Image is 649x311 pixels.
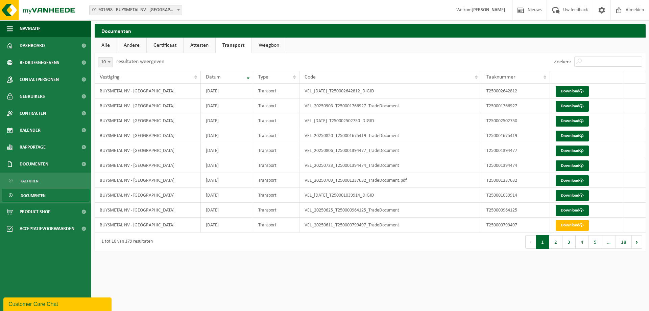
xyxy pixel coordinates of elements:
span: Gebruikers [20,88,45,105]
span: Vestiging [100,74,120,80]
td: VEL_[DATE]_T250002502750_DIGID [299,113,481,128]
td: T250002502750 [481,113,550,128]
span: Bedrijfsgegevens [20,54,59,71]
span: Documenten [21,189,46,202]
button: 1 [536,235,549,249]
td: [DATE] [201,84,253,98]
span: Dashboard [20,37,45,54]
td: Transport [253,143,299,158]
span: Documenten [20,156,48,173]
div: 1 tot 10 van 179 resultaten [98,236,153,248]
a: Weegbon [252,38,286,53]
a: Download [556,175,589,186]
button: Next [632,235,642,249]
a: Download [556,205,589,216]
td: BUYSMETAL NV - [GEOGRAPHIC_DATA] [95,188,201,203]
td: VEL_20250723_T250001394474_TradeDocument [299,158,481,173]
button: 18 [616,235,632,249]
td: VEL_20250903_T250001766927_TradeDocument [299,98,481,113]
span: Product Shop [20,203,50,220]
td: [DATE] [201,188,253,203]
span: 10 [98,58,113,67]
td: Transport [253,203,299,218]
td: BUYSMETAL NV - [GEOGRAPHIC_DATA] [95,218,201,232]
a: Download [556,190,589,201]
strong: [PERSON_NAME] [472,7,505,13]
span: Facturen [21,175,39,187]
td: T250001675419 [481,128,550,143]
label: resultaten weergeven [116,59,164,64]
td: T250001394474 [481,158,550,173]
td: Transport [253,98,299,113]
td: [DATE] [201,113,253,128]
span: … [602,235,616,249]
label: Zoeken: [554,59,571,65]
td: VEL_20250611_T250000799497_TradeDocument [299,218,481,232]
span: 01-901698 - BUYSMETAL NV - HARELBEKE [90,5,182,15]
td: [DATE] [201,158,253,173]
button: 5 [589,235,602,249]
span: Rapportage [20,139,46,156]
td: Transport [253,188,299,203]
td: VEL_20250806_T250001394477_TradeDocument [299,143,481,158]
span: Taaknummer [486,74,515,80]
td: VEL_[DATE]_T250002642812_DIGID [299,84,481,98]
button: 2 [549,235,562,249]
td: BUYSMETAL NV - [GEOGRAPHIC_DATA] [95,203,201,218]
td: T250001237632 [481,173,550,188]
td: Transport [253,173,299,188]
button: 3 [562,235,576,249]
span: Code [305,74,316,80]
td: T250000799497 [481,218,550,232]
td: VEL_20250709_T250001237632_TradeDocument.pdf [299,173,481,188]
a: Download [556,131,589,141]
span: 01-901698 - BUYSMETAL NV - HARELBEKE [89,5,182,15]
td: T250001766927 [481,98,550,113]
td: [DATE] [201,143,253,158]
td: Transport [253,158,299,173]
td: VEL_[DATE]_T250001039914_DIGID [299,188,481,203]
a: Download [556,146,589,156]
td: VEL_20250820_T250001675419_TradeDocument [299,128,481,143]
td: [DATE] [201,98,253,113]
button: Previous [525,235,536,249]
span: Datum [206,74,221,80]
td: BUYSMETAL NV - [GEOGRAPHIC_DATA] [95,173,201,188]
td: Transport [253,113,299,128]
a: Attesten [184,38,215,53]
td: VEL_20250625_T250000964125_TradeDocument [299,203,481,218]
td: T250000964125 [481,203,550,218]
span: Kalender [20,122,41,139]
td: T250002642812 [481,84,550,98]
td: [DATE] [201,128,253,143]
td: [DATE] [201,218,253,232]
span: Type [258,74,268,80]
td: [DATE] [201,173,253,188]
h2: Documenten [95,24,646,37]
span: Acceptatievoorwaarden [20,220,74,237]
a: Andere [117,38,146,53]
iframe: chat widget [3,296,113,311]
td: BUYSMETAL NV - [GEOGRAPHIC_DATA] [95,113,201,128]
a: Download [556,220,589,231]
a: Download [556,86,589,97]
span: Contracten [20,105,46,122]
a: Download [556,116,589,127]
td: Transport [253,218,299,232]
td: BUYSMETAL NV - [GEOGRAPHIC_DATA] [95,158,201,173]
a: Download [556,101,589,112]
button: 4 [576,235,589,249]
td: T250001039914 [481,188,550,203]
a: Transport [216,38,251,53]
a: Documenten [2,189,90,202]
td: [DATE] [201,203,253,218]
td: BUYSMETAL NV - [GEOGRAPHIC_DATA] [95,128,201,143]
td: BUYSMETAL NV - [GEOGRAPHIC_DATA] [95,98,201,113]
td: T250001394477 [481,143,550,158]
a: Facturen [2,174,90,187]
a: Certificaat [147,38,183,53]
a: Alle [95,38,117,53]
td: Transport [253,84,299,98]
